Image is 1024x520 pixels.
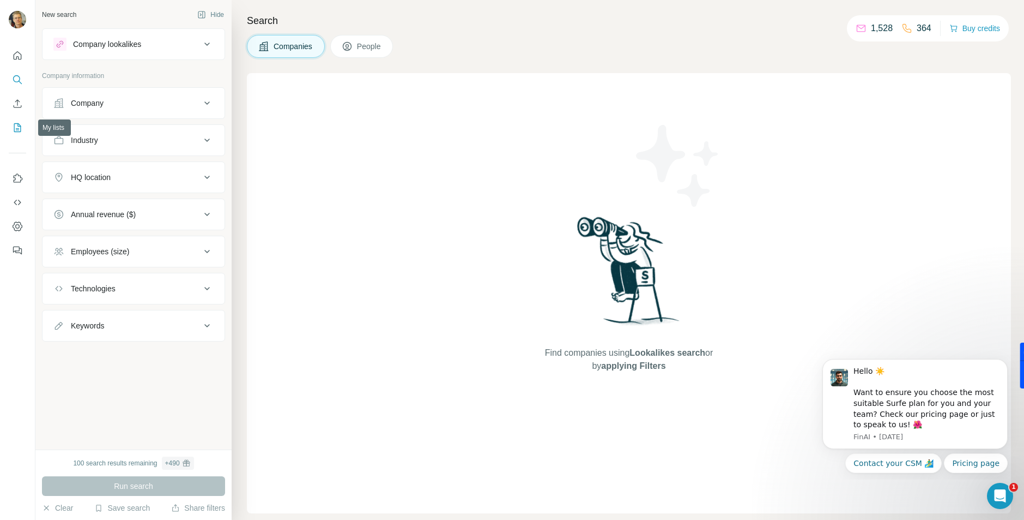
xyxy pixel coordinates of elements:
button: Annual revenue ($) [43,201,225,228]
div: + 490 [165,458,180,468]
button: Technologies [43,276,225,302]
span: applying Filters [601,361,665,370]
iframe: Intercom notifications message [806,349,1024,480]
button: Employees (size) [43,238,225,265]
p: Company information [42,71,225,81]
span: Find companies using or by [542,346,716,373]
button: Industry [43,127,225,153]
span: Lookalikes search [629,348,705,357]
button: Use Surfe on LinkedIn [9,169,26,188]
div: Annual revenue ($) [71,209,136,220]
button: Search [9,70,26,89]
button: HQ location [43,164,225,190]
div: Employees (size) [71,246,129,257]
button: Keywords [43,313,225,339]
button: Use Surfe API [9,193,26,212]
div: Keywords [71,320,104,331]
img: Surfe Illustration - Woman searching with binoculars [572,214,686,336]
span: 1 [1009,483,1018,492]
p: 364 [917,22,931,35]
button: Quick start [9,46,26,65]
button: Share filters [171,503,225,513]
div: 100 search results remaining [73,457,193,470]
button: Company [43,90,225,116]
button: Buy credits [949,21,1000,36]
button: Clear [42,503,73,513]
iframe: Intercom live chat [987,483,1013,509]
span: Companies [274,41,313,52]
button: Feedback [9,241,26,260]
div: Company [71,98,104,109]
span: People [357,41,382,52]
button: Enrich CSV [9,94,26,113]
button: Dashboard [9,217,26,236]
div: Technologies [71,283,116,294]
div: HQ location [71,172,111,183]
img: Avatar [9,11,26,28]
button: Company lookalikes [43,31,225,57]
p: 1,528 [871,22,893,35]
button: Save search [94,503,150,513]
button: My lists [9,118,26,138]
button: Hide [190,7,232,23]
img: Surfe Illustration - Stars [629,117,727,215]
div: Company lookalikes [73,39,141,50]
h4: Search [247,13,1011,28]
div: New search [42,10,76,20]
div: Industry [71,135,98,146]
